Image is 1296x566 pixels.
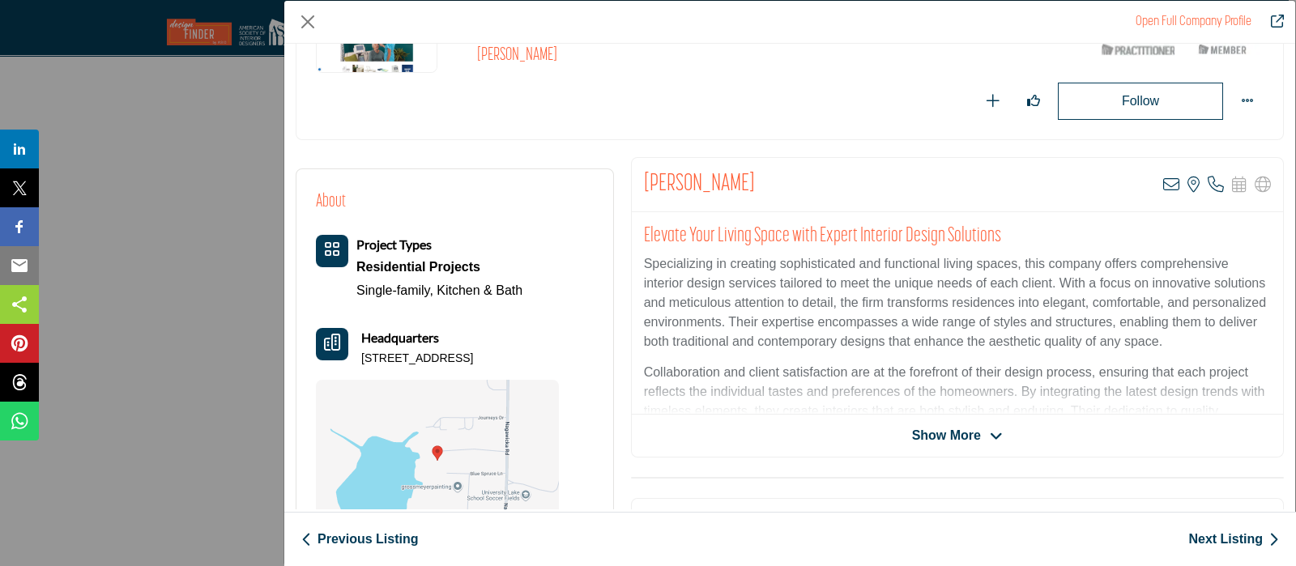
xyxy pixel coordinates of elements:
button: Close [296,10,320,34]
h2: About [316,189,346,215]
b: Headquarters [361,328,439,347]
a: Redirect to amy-warden [1136,15,1251,28]
div: Types of projects range from simple residential renovations to highly complex commercial initiati... [356,255,522,279]
p: Collaboration and client satisfaction are at the forefront of their design process, ensuring that... [644,363,1271,460]
img: ASID Members [1187,40,1260,60]
h2: [PERSON_NAME] [477,45,923,66]
img: Location Map [316,380,559,542]
button: Headquarter icon [316,328,348,360]
p: Specializing in creating sophisticated and functional living spaces, this company offers comprehe... [644,254,1271,351]
p: [STREET_ADDRESS] [361,351,473,367]
img: ASID Qualified Practitioners [1102,40,1174,60]
a: Residential Projects [356,255,522,279]
a: Kitchen & Bath [437,283,522,297]
span: Show More [912,426,981,445]
button: Redirect to login [1058,83,1223,120]
a: Redirect to amy-warden [1260,12,1284,32]
a: Project Types [356,238,432,252]
button: Like [1017,85,1050,117]
button: Add To List [977,85,1009,117]
a: Next Listing [1188,530,1279,549]
a: Previous Listing [301,530,418,549]
button: More Options [1231,85,1264,117]
h2: Amy Warden [644,170,755,199]
button: Category Icon [316,235,348,267]
h2: Elevate Your Living Space with Expert Interior Design Solutions [644,224,1271,249]
b: Project Types [356,236,432,252]
a: Single-family, [356,283,433,297]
